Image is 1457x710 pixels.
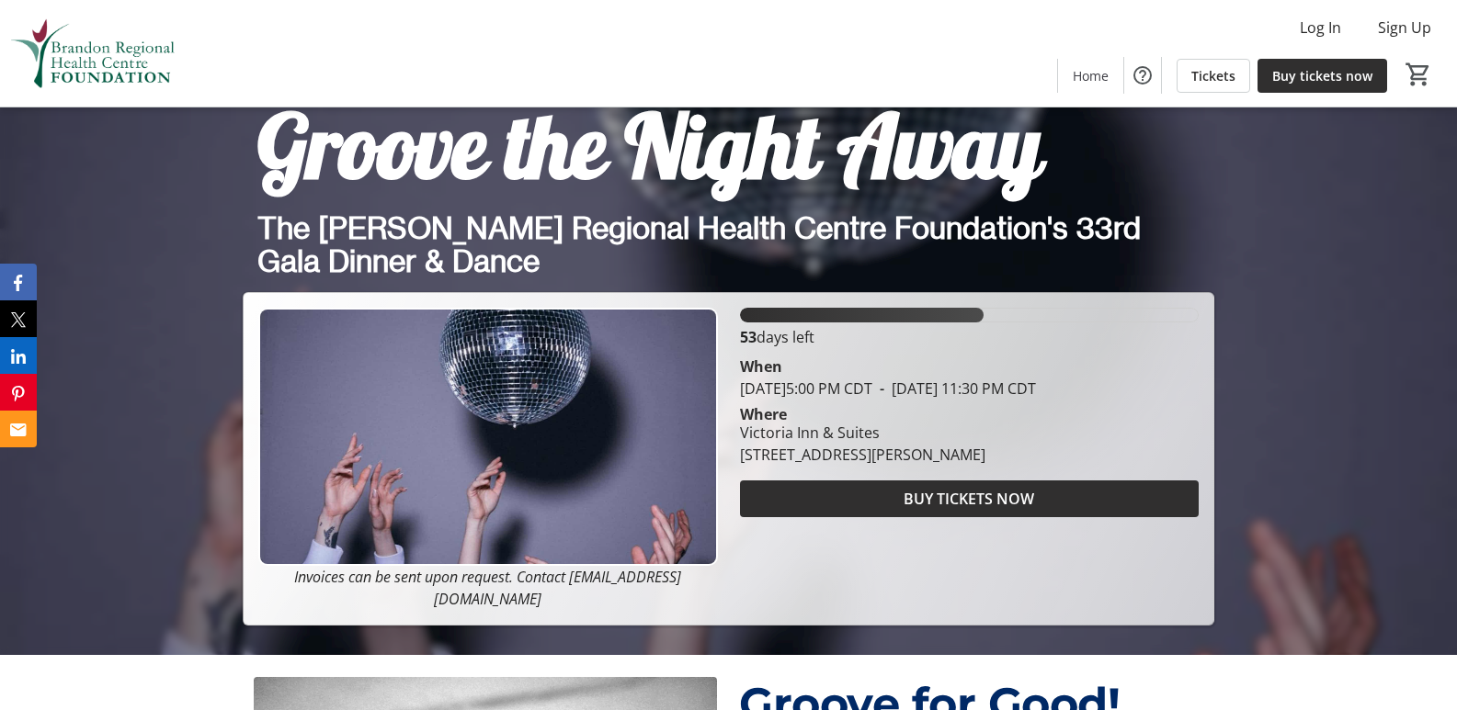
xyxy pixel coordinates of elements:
span: 53 [740,327,757,347]
div: When [740,355,782,378]
div: 53.201825% of fundraising goal reached [740,308,1199,322]
span: [DATE] 11:30 PM CDT [872,378,1036,399]
button: BUY TICKETS NOW [740,480,1199,517]
button: Help [1124,57,1161,94]
div: Where [740,407,787,422]
span: [DATE] 5:00 PM CDT [740,378,872,399]
span: - [872,378,892,399]
a: Buy tickets now [1258,59,1387,93]
span: Home [1073,66,1109,85]
button: Sign Up [1363,13,1446,42]
img: Campaign CTA Media Photo [258,308,717,566]
button: Cart [1402,58,1435,91]
em: Invoices can be sent upon request. Contact [EMAIL_ADDRESS][DOMAIN_NAME] [294,567,681,609]
span: Groove the Night Away [257,90,1042,200]
p: days left [740,326,1199,348]
a: Tickets [1177,59,1250,93]
img: Brandon Regional Health Centre Foundation's Logo [11,7,175,99]
div: Victoria Inn & Suites [740,422,985,444]
span: BUY TICKETS NOW [904,488,1034,510]
span: The [PERSON_NAME] Regional Health Centre Foundation's 33rd Gala Dinner & Dance [257,210,1149,279]
span: Sign Up [1378,17,1431,39]
a: Home [1058,59,1123,93]
button: Log In [1285,13,1356,42]
span: Tickets [1191,66,1235,85]
div: [STREET_ADDRESS][PERSON_NAME] [740,444,985,466]
span: Buy tickets now [1272,66,1372,85]
span: Log In [1300,17,1341,39]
